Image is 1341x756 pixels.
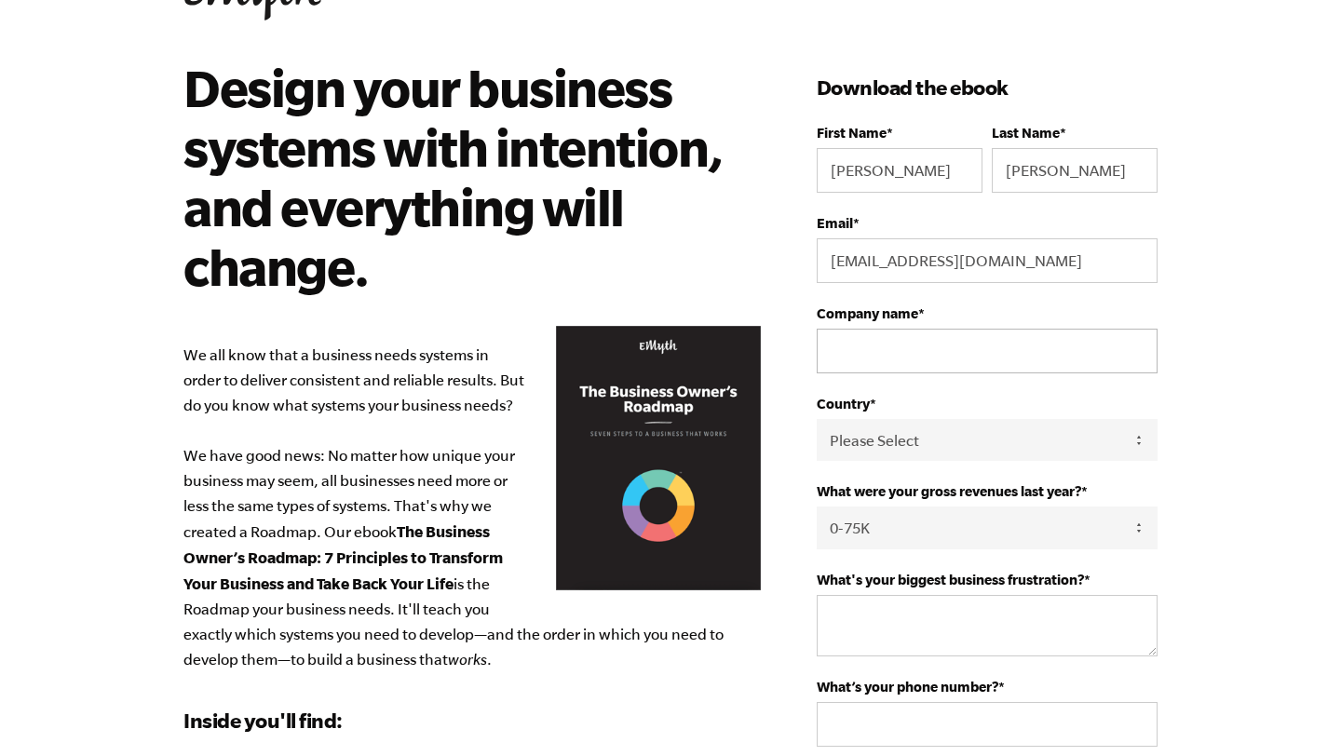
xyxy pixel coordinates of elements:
span: What's your biggest business frustration? [817,572,1084,587]
p: We all know that a business needs systems in order to deliver consistent and reliable results. Bu... [183,343,761,672]
b: The Business Owner’s Roadmap: 7 Principles to Transform Your Business and Take Back Your Life [183,522,503,592]
span: Company name [817,305,918,321]
span: Country [817,396,870,412]
span: First Name [817,125,887,141]
span: What’s your phone number? [817,679,998,695]
img: Business Owners Roadmap Cover [556,326,761,591]
h3: Inside you'll find: [183,706,761,736]
iframe: Chat Widget [1248,667,1341,756]
h3: Download the ebook [817,73,1158,102]
span: Last Name [992,125,1060,141]
em: works [448,651,487,668]
h2: Design your business systems with intention, and everything will change. [183,58,734,296]
span: Email [817,215,853,231]
span: What were your gross revenues last year? [817,483,1081,499]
